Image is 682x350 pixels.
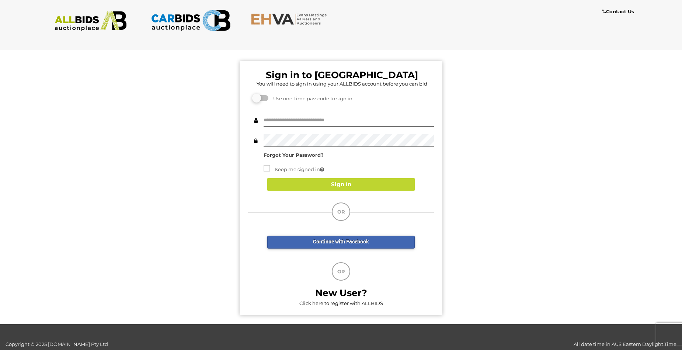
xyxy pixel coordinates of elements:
label: Keep me signed in [264,165,324,174]
img: ALLBIDS.com.au [51,11,131,31]
img: CARBIDS.com.au [151,7,231,34]
span: Use one-time passcode to sign in [269,96,352,101]
a: Continue with Facebook [267,236,415,249]
a: Click here to register with ALLBIDS [299,300,383,306]
b: Contact Us [602,8,634,14]
a: Contact Us [602,7,636,16]
b: New User? [315,287,367,298]
b: Sign in to [GEOGRAPHIC_DATA] [266,69,418,80]
h5: You will need to sign in using your ALLBIDS account before you can bid [250,81,434,86]
a: Forgot Your Password? [264,152,324,158]
button: Sign In [267,178,415,191]
img: EHVA.com.au [251,13,331,25]
div: OR [332,262,350,281]
div: OR [332,202,350,221]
